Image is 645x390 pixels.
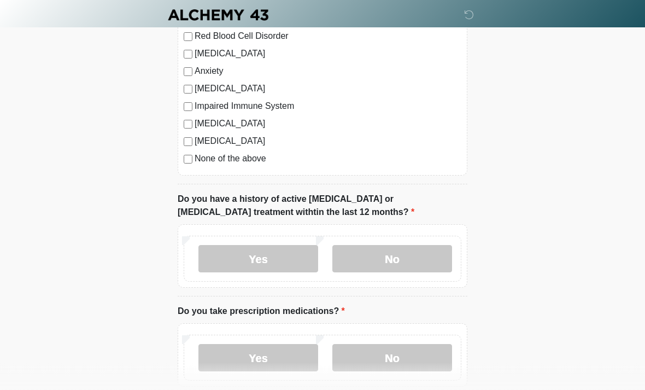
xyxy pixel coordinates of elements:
[198,345,318,372] label: Yes
[184,68,192,77] input: Anxiety
[332,246,452,273] label: No
[184,33,192,42] input: Red Blood Cell Disorder
[184,120,192,129] input: [MEDICAL_DATA]
[195,30,461,43] label: Red Blood Cell Disorder
[184,138,192,147] input: [MEDICAL_DATA]
[178,193,467,219] label: Do you have a history of active [MEDICAL_DATA] or [MEDICAL_DATA] treatment withtin the last 12 mo...
[184,103,192,112] input: Impaired Immune System
[184,155,192,164] input: None of the above
[167,8,269,22] img: Alchemy 43 Logo
[195,48,461,61] label: [MEDICAL_DATA]
[195,118,461,131] label: [MEDICAL_DATA]
[184,50,192,59] input: [MEDICAL_DATA]
[198,246,318,273] label: Yes
[178,305,345,318] label: Do you take prescription medications?
[195,83,461,96] label: [MEDICAL_DATA]
[195,65,461,78] label: Anxiety
[195,100,461,113] label: Impaired Immune System
[184,85,192,94] input: [MEDICAL_DATA]
[332,345,452,372] label: No
[195,135,461,148] label: [MEDICAL_DATA]
[195,153,461,166] label: None of the above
